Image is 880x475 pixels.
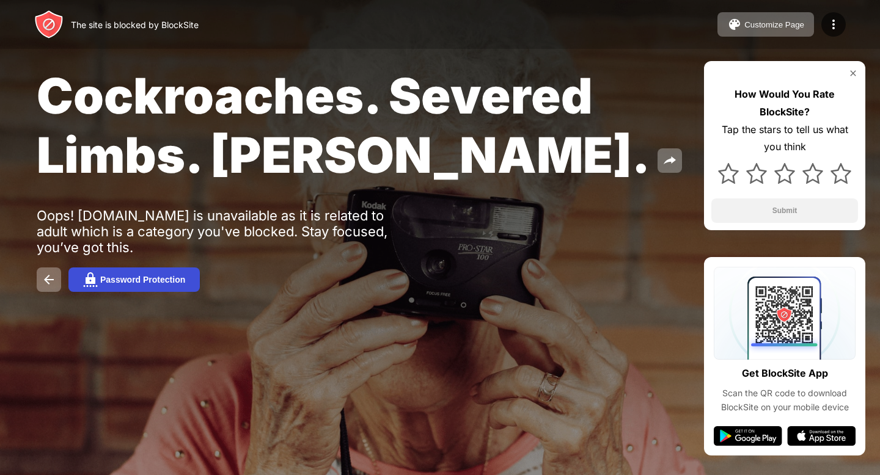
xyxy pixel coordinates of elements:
img: back.svg [42,272,56,287]
img: star.svg [802,163,823,184]
img: google-play.svg [714,426,782,446]
div: Customize Page [744,20,804,29]
img: share.svg [662,153,677,168]
div: Get BlockSite App [742,364,828,382]
span: Cockroaches. Severed Limbs. [PERSON_NAME]. [37,66,650,184]
img: password.svg [83,272,98,287]
button: Password Protection [68,267,200,292]
img: rate-us-close.svg [848,68,858,78]
img: star.svg [831,163,851,184]
div: Password Protection [100,275,185,285]
div: Tap the stars to tell us what you think [711,121,858,156]
img: header-logo.svg [34,10,64,39]
img: menu-icon.svg [826,17,841,32]
div: How Would You Rate BlockSite? [711,85,858,121]
div: Scan the QR code to download BlockSite on your mobile device [714,386,856,414]
button: Customize Page [717,12,814,37]
div: The site is blocked by BlockSite [71,20,199,30]
img: star.svg [746,163,767,184]
img: star.svg [774,163,795,184]
img: app-store.svg [787,426,856,446]
div: Oops! [DOMAIN_NAME] is unavailable as it is related to adult which is a category you've blocked. ... [37,208,414,255]
img: pallet.svg [727,17,742,32]
img: star.svg [718,163,739,184]
button: Submit [711,198,858,223]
